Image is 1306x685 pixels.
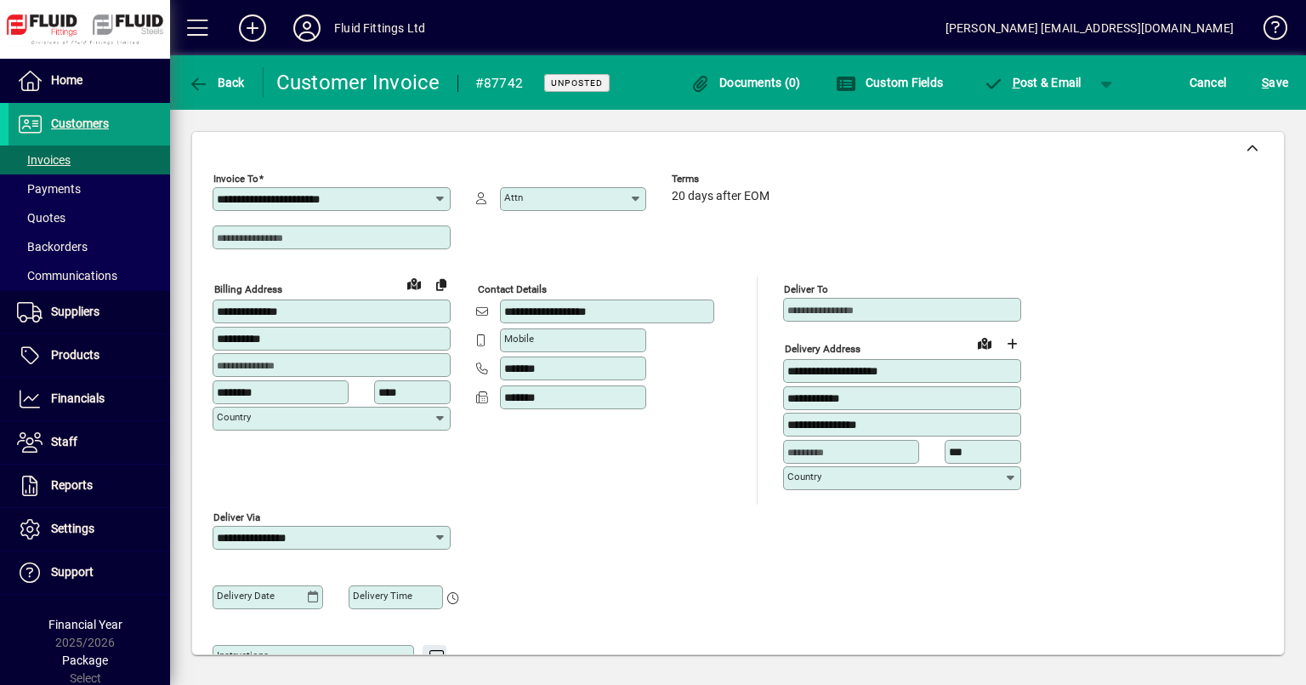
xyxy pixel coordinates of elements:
div: Fluid Fittings Ltd [334,14,425,42]
span: Staff [51,435,77,448]
a: Home [9,60,170,102]
mat-label: Country [217,411,251,423]
span: Settings [51,522,94,535]
a: Products [9,334,170,377]
span: Unposted [551,77,603,88]
span: Communications [17,269,117,283]
span: Financial Year [48,618,122,631]
span: ave [1262,69,1288,96]
mat-label: Delivery time [353,590,412,602]
span: ost & Email [983,76,1082,89]
mat-label: Deliver To [784,283,828,295]
span: Back [188,76,245,89]
mat-label: Attn [504,191,523,203]
span: Financials [51,391,105,405]
a: Communications [9,261,170,290]
span: Customers [51,117,109,130]
span: Invoices [17,153,71,167]
span: Package [62,654,108,667]
button: Cancel [1185,67,1231,98]
span: Documents (0) [690,76,801,89]
a: View on map [400,270,428,297]
div: #87742 [475,70,524,97]
span: S [1262,76,1269,89]
a: Settings [9,508,170,551]
a: Knowledge Base [1251,3,1285,59]
span: Payments [17,182,81,196]
a: Reports [9,465,170,507]
span: Terms [672,174,774,185]
span: 20 days after EOM [672,190,769,203]
span: Suppliers [51,305,99,318]
button: Add [225,13,280,43]
span: Quotes [17,211,65,225]
span: Custom Fields [836,76,943,89]
mat-label: Delivery date [217,590,275,602]
button: Choose address [998,330,1025,357]
button: Post & Email [974,67,1090,98]
span: Products [51,348,99,362]
div: Customer Invoice [276,69,440,96]
span: Support [51,565,94,579]
a: Quotes [9,203,170,232]
div: [PERSON_NAME] [EMAIL_ADDRESS][DOMAIN_NAME] [945,14,1234,42]
button: Back [184,67,249,98]
span: Home [51,73,82,87]
button: Profile [280,13,334,43]
a: View on map [971,329,998,357]
mat-label: Mobile [504,333,534,345]
button: Copy to Delivery address [428,271,455,298]
a: Invoices [9,146,170,174]
a: Payments [9,174,170,203]
mat-label: Instructions [217,649,269,661]
span: Backorders [17,240,88,254]
a: Suppliers [9,291,170,334]
mat-label: Country [787,471,821,482]
mat-label: Deliver via [213,511,260,522]
span: Cancel [1190,69,1227,96]
a: Support [9,551,170,594]
button: Save [1258,67,1292,98]
a: Financials [9,378,170,420]
button: Custom Fields [832,67,947,98]
a: Backorders [9,232,170,261]
span: P [1013,76,1020,89]
mat-label: Invoice To [213,173,258,185]
a: Staff [9,421,170,464]
span: Reports [51,478,93,492]
button: Documents (0) [686,67,805,98]
app-page-header-button: Back [170,67,264,98]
